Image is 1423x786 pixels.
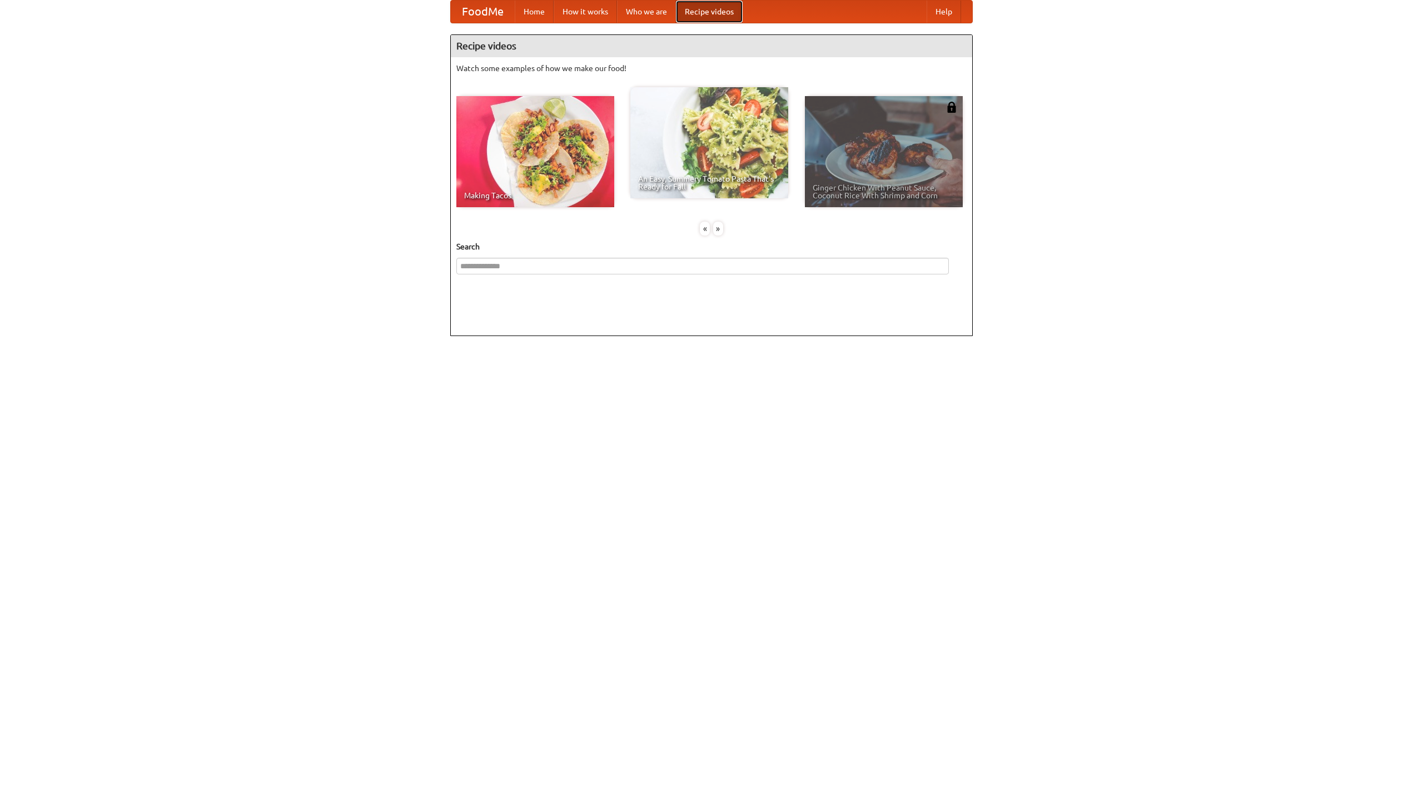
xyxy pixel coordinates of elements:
p: Watch some examples of how we make our food! [456,63,967,74]
div: « [700,222,710,236]
a: Who we are [617,1,676,23]
div: » [713,222,723,236]
a: Home [515,1,554,23]
img: 483408.png [946,102,957,113]
a: Making Tacos [456,96,614,207]
a: Help [927,1,961,23]
a: An Easy, Summery Tomato Pasta That's Ready for Fall [630,87,788,198]
span: An Easy, Summery Tomato Pasta That's Ready for Fall [638,175,780,191]
a: How it works [554,1,617,23]
a: FoodMe [451,1,515,23]
h5: Search [456,241,967,252]
h4: Recipe videos [451,35,972,57]
a: Recipe videos [676,1,743,23]
span: Making Tacos [464,192,606,199]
